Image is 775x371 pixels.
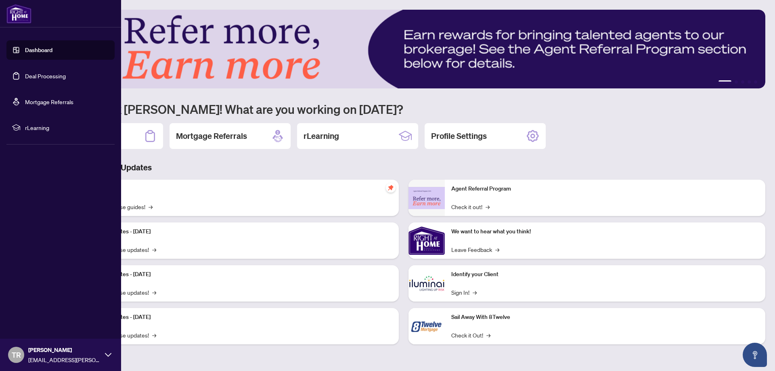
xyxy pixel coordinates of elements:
span: → [152,288,156,297]
span: rLearning [25,123,109,132]
a: Mortgage Referrals [25,98,73,105]
span: → [149,202,153,211]
span: → [486,331,490,340]
p: Agent Referral Program [451,184,759,193]
h1: Welcome back [PERSON_NAME]! What are you working on [DATE]? [42,101,765,117]
button: 2 [735,80,738,84]
a: Check it out!→ [451,202,490,211]
img: logo [6,4,31,23]
span: [PERSON_NAME] [28,346,101,354]
p: We want to hear what you think! [451,227,759,236]
p: Platform Updates - [DATE] [85,270,392,279]
h2: Profile Settings [431,130,487,142]
button: 3 [741,80,744,84]
span: pushpin [386,183,396,193]
span: [EMAIL_ADDRESS][PERSON_NAME][DOMAIN_NAME] [28,355,101,364]
img: We want to hear what you think! [408,222,445,259]
p: Self-Help [85,184,392,193]
button: 5 [754,80,757,84]
img: Slide 0 [42,10,765,88]
a: Deal Processing [25,72,66,80]
a: Check it Out!→ [451,331,490,340]
img: Agent Referral Program [408,187,445,209]
h2: rLearning [304,130,339,142]
p: Platform Updates - [DATE] [85,227,392,236]
h3: Brokerage & Industry Updates [42,162,765,173]
button: Open asap [743,343,767,367]
span: → [152,245,156,254]
a: Sign In!→ [451,288,477,297]
p: Sail Away With 8Twelve [451,313,759,322]
span: → [152,331,156,340]
span: TR [12,349,21,361]
a: Dashboard [25,46,52,54]
img: Identify your Client [408,265,445,302]
span: → [486,202,490,211]
a: Leave Feedback→ [451,245,499,254]
p: Platform Updates - [DATE] [85,313,392,322]
button: 1 [718,80,731,84]
h2: Mortgage Referrals [176,130,247,142]
p: Identify your Client [451,270,759,279]
span: → [473,288,477,297]
span: → [495,245,499,254]
button: 4 [748,80,751,84]
img: Sail Away With 8Twelve [408,308,445,344]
